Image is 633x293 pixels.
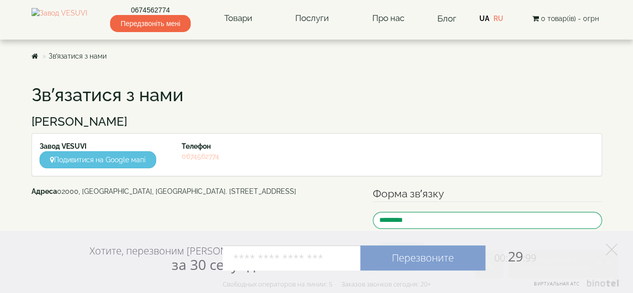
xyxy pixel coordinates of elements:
a: Послуги [285,7,339,30]
a: Подивитися на Google мапі [40,151,156,168]
a: 0674562774 [182,152,219,160]
strong: Телефон [182,142,211,150]
button: 0 товар(ів) - 0грн [529,13,601,24]
h3: [PERSON_NAME] [32,115,602,128]
strong: Завод VESUVI [40,142,87,150]
a: Зв’язатися з нами [49,52,107,60]
div: Свободных операторов на линии: 5 Заказов звонков сегодня: 20+ [223,280,431,288]
a: 0674562774 [110,5,191,15]
span: за 30 секунд? [172,255,261,274]
a: Виртуальная АТС [528,279,620,293]
address: 02000, [GEOGRAPHIC_DATA], [GEOGRAPHIC_DATA]. [STREET_ADDRESS] [32,186,358,196]
span: Передзвоніть мені [110,15,191,32]
span: 29 [485,247,536,265]
div: Хотите, перезвоним [PERSON_NAME] [90,244,261,272]
img: Завод VESUVI [32,8,87,29]
a: Блог [437,14,456,24]
h1: Зв’язатися з нами [32,85,602,105]
a: RU [493,15,503,23]
a: Про нас [362,7,414,30]
a: Товари [214,7,262,30]
a: Перезвоните [360,245,485,270]
span: 00: [494,251,508,264]
span: :99 [523,251,536,264]
span: 0 товар(ів) - 0грн [540,15,598,23]
b: Адреса [32,187,57,195]
a: UA [479,15,489,23]
legend: Форма зв’язку [373,186,602,202]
